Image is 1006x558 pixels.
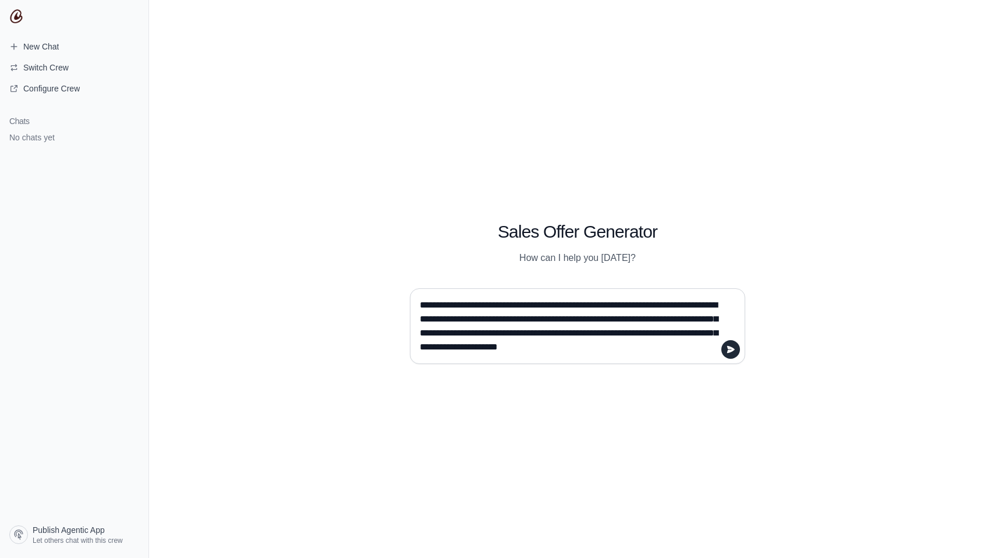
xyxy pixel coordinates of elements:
[9,9,23,23] img: CrewAI Logo
[23,41,59,52] span: New Chat
[948,502,1006,558] iframe: Chat Widget
[5,37,144,56] a: New Chat
[5,521,144,549] a: Publish Agentic App Let others chat with this crew
[5,58,144,77] button: Switch Crew
[23,83,80,94] span: Configure Crew
[5,79,144,98] a: Configure Crew
[33,524,105,536] span: Publish Agentic App
[410,221,745,242] h1: Sales Offer Generator
[23,62,69,73] span: Switch Crew
[33,536,123,545] span: Let others chat with this crew
[410,251,745,265] p: How can I help you [DATE]?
